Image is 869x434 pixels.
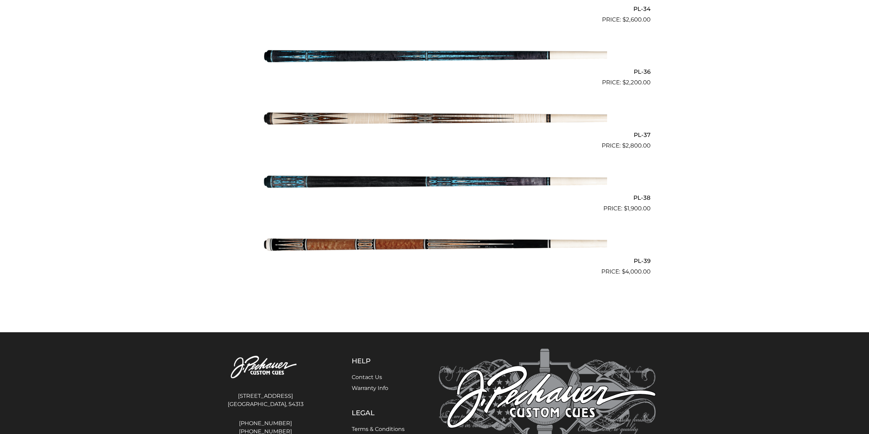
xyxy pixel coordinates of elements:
bdi: 2,600.00 [622,16,650,23]
img: PL-38 [262,153,607,210]
h2: PL-36 [219,66,650,78]
span: $ [622,79,626,86]
img: PL-36 [262,27,607,84]
img: PL-37 [262,90,607,147]
h2: PL-37 [219,128,650,141]
address: [STREET_ADDRESS] [GEOGRAPHIC_DATA], 54313 [213,389,318,411]
a: PL-38 $1,900.00 [219,153,650,213]
span: $ [622,142,626,149]
bdi: 2,200.00 [622,79,650,86]
h2: PL-39 [219,254,650,267]
h5: Help [352,357,405,365]
h2: PL-34 [219,3,650,15]
a: PL-37 $2,800.00 [219,90,650,150]
a: Terms & Conditions [352,426,405,432]
bdi: 2,800.00 [622,142,650,149]
span: $ [624,205,627,212]
img: Pechauer Custom Cues [213,349,318,387]
span: $ [622,268,625,275]
img: PL-39 [262,216,607,273]
bdi: 1,900.00 [624,205,650,212]
a: Warranty Info [352,385,388,391]
a: PL-39 $4,000.00 [219,216,650,276]
h5: Legal [352,409,405,417]
a: PL-36 $2,200.00 [219,27,650,87]
a: Contact Us [352,374,382,380]
span: $ [622,16,626,23]
a: [PHONE_NUMBER] [213,419,318,428]
bdi: 4,000.00 [622,268,650,275]
h2: PL-38 [219,192,650,204]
